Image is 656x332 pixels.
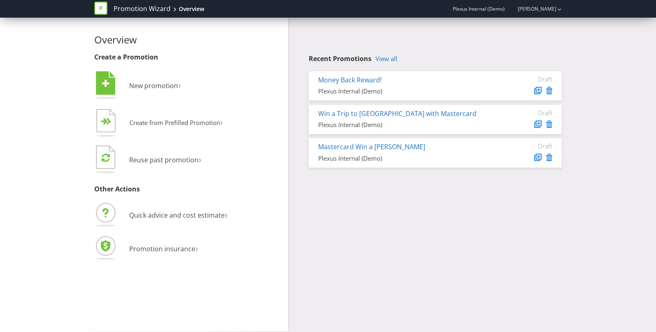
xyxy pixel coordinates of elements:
[220,116,223,128] span: ›
[102,79,109,88] tspan: 
[503,75,552,83] div: Draft
[318,109,476,118] a: Win a Trip to [GEOGRAPHIC_DATA] with Mastercard
[309,54,371,63] span: Recent Promotions
[94,107,223,140] button: Create from Prefilled Promotion›
[179,5,204,13] div: Overview
[94,186,282,193] h3: Other Actions
[129,244,195,253] span: Promotion insurance
[376,55,397,62] a: View all
[503,109,552,116] div: Draft
[318,154,491,163] div: Plexus Internal (Demo)
[130,118,220,127] span: Create from Prefilled Promotion
[503,142,552,150] div: Draft
[94,34,282,45] h2: Overview
[102,153,110,162] tspan: 
[225,207,228,221] span: ›
[129,81,178,90] span: New promotion
[510,5,556,12] a: [PERSON_NAME]
[94,211,228,220] a: Quick advice and cost estimate›
[129,155,198,164] span: Reuse past promotion
[114,4,171,14] a: Promotion Wizard
[318,87,491,96] div: Plexus Internal (Demo)
[94,244,198,253] a: Promotion insurance›
[129,211,225,220] span: Quick advice and cost estimate
[178,78,181,91] span: ›
[106,118,112,125] tspan: 
[195,241,198,255] span: ›
[318,75,382,84] a: Money Back Reward!
[318,121,491,129] div: Plexus Internal (Demo)
[198,152,201,166] span: ›
[94,54,282,61] h3: Create a Promotion
[318,142,425,151] a: Mastercard Win a [PERSON_NAME]
[453,5,505,12] span: Plexus Internal (Demo)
